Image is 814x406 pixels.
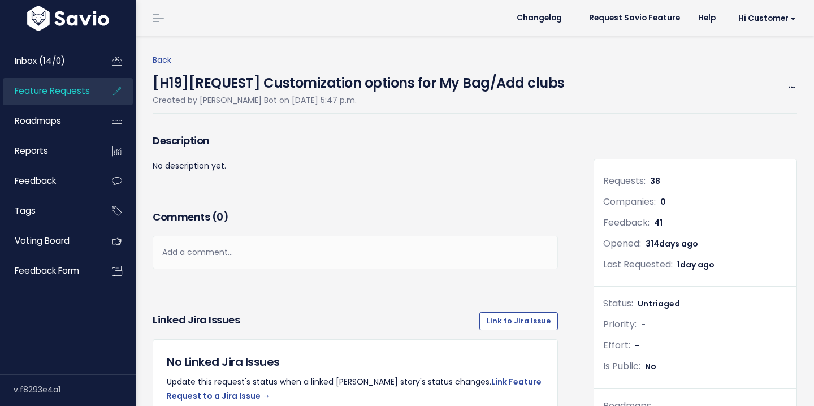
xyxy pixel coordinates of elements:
[603,258,673,271] span: Last Requested:
[635,340,639,351] span: -
[153,54,171,66] a: Back
[153,236,558,269] div: Add a comment...
[641,319,646,330] span: -
[14,375,136,404] div: v.f8293e4a1
[153,209,558,225] h3: Comments ( )
[738,14,796,23] span: Hi Customer
[15,205,36,217] span: Tags
[15,175,56,187] span: Feedback
[659,238,698,249] span: days ago
[603,297,633,310] span: Status:
[660,196,666,208] span: 0
[689,10,725,27] a: Help
[153,94,357,106] span: Created by [PERSON_NAME] Bot on [DATE] 5:47 p.m.
[479,312,558,330] a: Link to Jira Issue
[638,298,680,309] span: Untriaged
[603,237,641,250] span: Opened:
[603,195,656,208] span: Companies:
[680,259,715,270] span: day ago
[3,198,94,224] a: Tags
[167,353,544,370] h5: No Linked Jira Issues
[153,67,565,93] h4: [H19][REQUEST] Customization options for My Bag/Add clubs
[167,375,544,403] p: Update this request's status when a linked [PERSON_NAME] story's status changes.
[15,235,70,247] span: Voting Board
[153,133,558,149] h3: Description
[580,10,689,27] a: Request Savio Feature
[3,108,94,134] a: Roadmaps
[15,145,48,157] span: Reports
[603,360,640,373] span: Is Public:
[15,115,61,127] span: Roadmaps
[15,55,65,67] span: Inbox (14/0)
[15,85,90,97] span: Feature Requests
[517,14,562,22] span: Changelog
[3,168,94,194] a: Feedback
[603,216,650,229] span: Feedback:
[3,48,94,74] a: Inbox (14/0)
[646,238,698,249] span: 314
[217,210,223,224] span: 0
[603,318,637,331] span: Priority:
[677,259,715,270] span: 1
[3,228,94,254] a: Voting Board
[654,217,663,228] span: 41
[153,312,240,330] h3: Linked Jira issues
[603,339,630,352] span: Effort:
[3,258,94,284] a: Feedback form
[645,361,656,372] span: No
[725,10,805,27] a: Hi Customer
[3,78,94,104] a: Feature Requests
[603,174,646,187] span: Requests:
[153,159,558,173] p: No description yet.
[24,6,112,31] img: logo-white.9d6f32f41409.svg
[650,175,660,187] span: 38
[3,138,94,164] a: Reports
[15,265,79,277] span: Feedback form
